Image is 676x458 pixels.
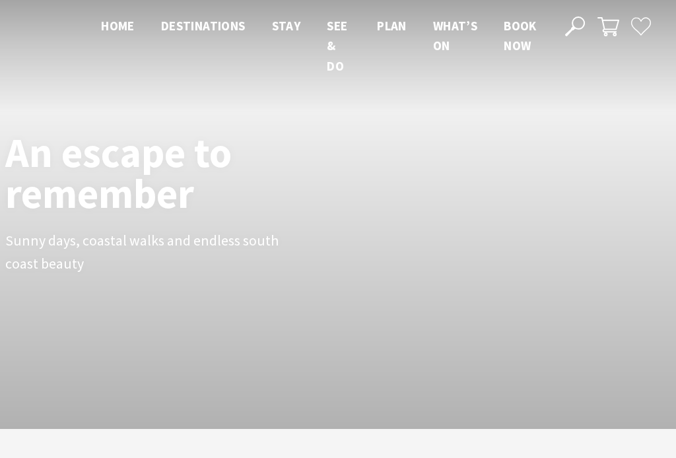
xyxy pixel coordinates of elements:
p: Sunny days, coastal walks and endless south coast beauty [5,230,302,276]
span: Stay [272,18,301,34]
h1: An escape to remember [5,132,368,214]
nav: Main Menu [88,16,550,76]
span: Destinations [161,18,246,34]
span: See & Do [327,18,347,74]
span: Home [101,18,135,34]
span: What’s On [433,18,477,53]
span: Plan [377,18,407,34]
span: Book now [504,18,537,53]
